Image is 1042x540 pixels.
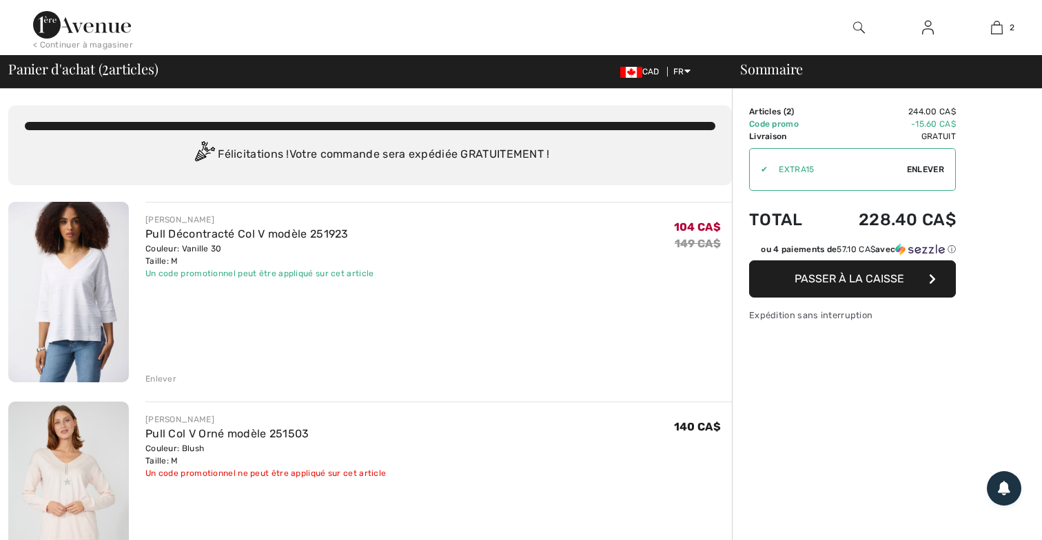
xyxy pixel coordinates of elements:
[674,220,721,233] span: 104 CA$
[749,105,822,118] td: Articles ( )
[675,237,721,250] s: 149 CA$
[145,442,386,467] div: Couleur: Blush Taille: M
[795,272,904,285] span: Passer à la caisse
[145,267,374,280] div: Un code promotionnel peut être appliqué sur cet article
[991,19,1003,36] img: Mon panier
[145,227,349,240] a: Pull Décontracté Col V modèle 251923
[761,243,956,256] div: ou 4 paiements de avec
[822,130,956,143] td: Gratuit
[8,62,158,76] span: Panier d'achat ( articles)
[749,260,956,298] button: Passer à la caisse
[822,105,956,118] td: 244.00 CA$
[768,149,907,190] input: Code promo
[853,19,865,36] img: recherche
[145,427,309,440] a: Pull Col V Orné modèle 251503
[837,245,875,254] span: 57.10 CA$
[145,413,386,426] div: [PERSON_NAME]
[674,420,721,433] span: 140 CA$
[749,118,822,130] td: Code promo
[620,67,665,76] span: CAD
[145,242,374,267] div: Couleur: Vanille 30 Taille: M
[145,373,176,385] div: Enlever
[1010,21,1014,34] span: 2
[145,467,386,479] div: Un code promotionnel ne peut être appliqué sur cet article
[190,141,218,169] img: Congratulation2.svg
[749,196,822,243] td: Total
[25,141,715,169] div: Félicitations ! Votre commande sera expédiée GRATUITEMENT !
[750,163,768,176] div: ✔
[749,130,822,143] td: Livraison
[822,118,956,130] td: -15.60 CA$
[922,19,934,36] img: Mes infos
[724,62,1034,76] div: Sommaire
[102,59,109,76] span: 2
[33,39,133,51] div: < Continuer à magasiner
[33,11,131,39] img: 1ère Avenue
[822,196,956,243] td: 228.40 CA$
[620,67,642,78] img: Canadian Dollar
[8,202,129,382] img: Pull Décontracté Col V modèle 251923
[895,243,945,256] img: Sezzle
[673,67,691,76] span: FR
[145,214,374,226] div: [PERSON_NAME]
[749,309,956,322] div: Expédition sans interruption
[907,163,944,176] span: Enlever
[749,243,956,260] div: ou 4 paiements de57.10 CA$avecSezzle Cliquez pour en savoir plus sur Sezzle
[963,19,1030,36] a: 2
[786,107,791,116] span: 2
[911,19,945,37] a: Se connecter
